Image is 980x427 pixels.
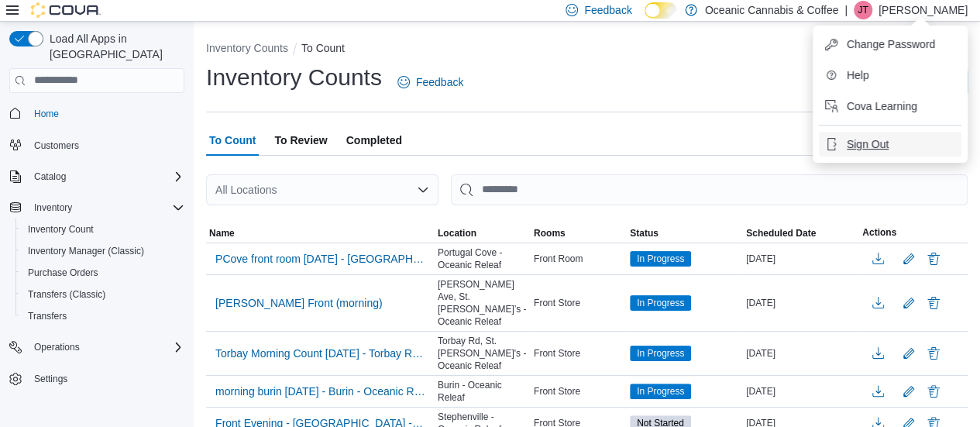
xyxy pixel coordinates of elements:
[209,247,432,270] button: PCove front room [DATE] - [GEOGRAPHIC_DATA] - [GEOGRAPHIC_DATA] Releaf
[584,2,631,18] span: Feedback
[15,219,191,240] button: Inventory Count
[209,227,235,239] span: Name
[15,240,191,262] button: Inventory Manager (Classic)
[346,125,402,156] span: Completed
[924,344,943,363] button: Delete
[630,384,691,399] span: In Progress
[924,294,943,312] button: Delete
[22,220,184,239] span: Inventory Count
[746,227,816,239] span: Scheduled Date
[28,198,78,217] button: Inventory
[28,198,184,217] span: Inventory
[743,294,859,312] div: [DATE]
[637,384,684,398] span: In Progress
[206,62,382,93] h1: Inventory Counts
[22,285,184,304] span: Transfers (Classic)
[15,305,191,327] button: Transfers
[819,32,961,57] button: Change Password
[416,74,463,90] span: Feedback
[637,346,684,360] span: In Progress
[22,242,184,260] span: Inventory Manager (Classic)
[858,1,868,19] span: JT
[451,174,968,205] input: This is a search bar. After typing your query, hit enter to filter the results lower in the page.
[847,36,935,52] span: Change Password
[22,263,105,282] a: Purchase Orders
[28,338,86,356] button: Operations
[215,295,383,311] span: [PERSON_NAME] Front (morning)
[630,251,691,267] span: In Progress
[22,242,150,260] a: Inventory Manager (Classic)
[899,291,918,315] button: Edit count details
[43,31,184,62] span: Load All Apps in [GEOGRAPHIC_DATA]
[34,108,59,120] span: Home
[28,370,74,388] a: Settings
[438,227,476,239] span: Location
[630,227,658,239] span: Status
[743,224,859,243] button: Scheduled Date
[637,296,684,310] span: In Progress
[438,246,528,271] span: Portugal Cove - Oceanic Releaf
[28,369,184,388] span: Settings
[630,346,691,361] span: In Progress
[206,224,435,243] button: Name
[899,247,918,270] button: Edit count details
[28,267,98,279] span: Purchase Orders
[301,42,345,54] button: To Count
[924,382,943,401] button: Delete
[438,278,528,328] span: [PERSON_NAME] Ave, St. [PERSON_NAME]’s - Oceanic Releaf
[531,250,627,268] div: Front Room
[34,373,67,385] span: Settings
[209,291,389,315] button: [PERSON_NAME] Front (morning)
[28,136,184,155] span: Customers
[22,263,184,282] span: Purchase Orders
[28,104,184,123] span: Home
[22,285,112,304] a: Transfers (Classic)
[215,346,425,361] span: Torbay Morning Count [DATE] - Torbay Rd, St. [PERSON_NAME]'s - Oceanic Releaf
[899,342,918,365] button: Edit count details
[209,342,432,365] button: Torbay Morning Count [DATE] - Torbay Rd, St. [PERSON_NAME]'s - Oceanic Releaf
[879,1,968,19] p: [PERSON_NAME]
[3,166,191,188] button: Catalog
[34,170,66,183] span: Catalog
[15,262,191,284] button: Purchase Orders
[630,295,691,311] span: In Progress
[627,224,743,243] button: Status
[531,224,627,243] button: Rooms
[28,136,85,155] a: Customers
[705,1,839,19] p: Oceanic Cannabis & Coffee
[22,307,73,325] a: Transfers
[534,227,566,239] span: Rooms
[847,136,889,152] span: Sign Out
[3,336,191,358] button: Operations
[206,42,288,54] button: Inventory Counts
[28,223,94,236] span: Inventory Count
[645,2,677,19] input: Dark Mode
[743,250,859,268] div: [DATE]
[3,367,191,390] button: Settings
[34,341,80,353] span: Operations
[28,167,184,186] span: Catalog
[844,1,848,19] p: |
[743,382,859,401] div: [DATE]
[438,335,528,372] span: Torbay Rd, St. [PERSON_NAME]'s - Oceanic Releaf
[22,220,100,239] a: Inventory Count
[899,380,918,403] button: Edit count details
[22,307,184,325] span: Transfers
[28,288,105,301] span: Transfers (Classic)
[743,344,859,363] div: [DATE]
[637,252,684,266] span: In Progress
[391,67,469,98] a: Feedback
[438,379,528,404] span: Burin - Oceanic Releaf
[28,310,67,322] span: Transfers
[28,338,184,356] span: Operations
[847,67,869,83] span: Help
[215,251,425,267] span: PCove front room [DATE] - [GEOGRAPHIC_DATA] - [GEOGRAPHIC_DATA] Releaf
[28,167,72,186] button: Catalog
[847,98,917,114] span: Cova Learning
[854,1,872,19] div: Jenny Taylor
[34,201,72,214] span: Inventory
[28,245,144,257] span: Inventory Manager (Classic)
[435,224,531,243] button: Location
[3,102,191,125] button: Home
